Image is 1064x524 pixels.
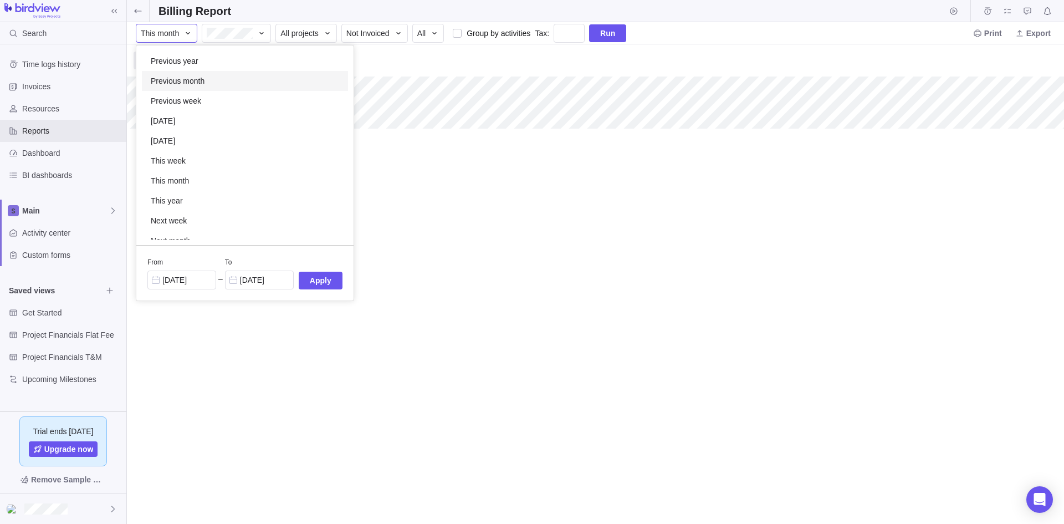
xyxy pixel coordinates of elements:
[151,175,189,186] span: This month
[142,91,348,111] div: Previous week
[142,71,348,91] div: Previous month
[299,272,342,289] span: Apply
[142,131,348,151] div: Today
[151,135,175,146] span: Today
[142,171,348,191] div: This month
[142,211,348,231] div: Next week
[310,274,331,287] span: Apply
[225,257,299,271] span: To
[151,55,198,67] span: Previous year
[142,111,348,131] div: Yesterday
[151,235,191,246] span: Next month
[147,271,216,289] input: mm/dd/yyyy
[142,191,348,211] div: This year
[151,75,204,87] span: Previous month
[216,271,225,289] div: –
[151,195,183,206] span: This year
[151,115,175,126] span: Yesterday
[151,215,187,226] span: Next week
[225,271,294,289] input: mm/dd/yyyy
[151,155,186,166] span: This week
[142,231,348,251] div: Next month
[142,151,348,171] div: This week
[141,28,179,39] span: This month
[147,257,216,271] span: From
[142,51,348,71] div: Previous year
[151,95,201,106] span: Previous week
